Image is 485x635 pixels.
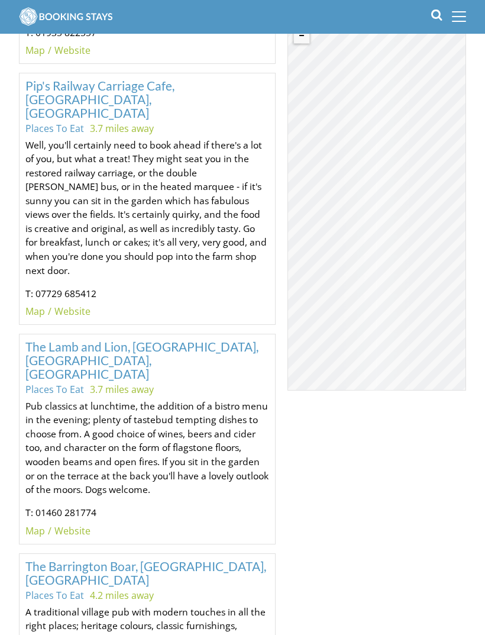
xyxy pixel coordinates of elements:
li: 3.7 miles away [90,121,154,136]
a: Places To Eat [25,122,84,135]
p: Well, you'll certainly need to book ahead if there's a lot of you, but what a treat! They might s... [25,138,269,278]
p: T: 01460 281774 [25,506,269,520]
button: Zoom out [294,28,309,43]
li: 3.7 miles away [90,382,154,397]
a: Map [25,305,45,318]
a: Places To Eat [25,383,84,396]
a: The Lamb and Lion, [GEOGRAPHIC_DATA], [GEOGRAPHIC_DATA], [GEOGRAPHIC_DATA] [25,339,258,381]
a: The Barrington Boar, [GEOGRAPHIC_DATA], [GEOGRAPHIC_DATA] [25,559,266,587]
img: BookingStays [19,5,114,28]
p: T: 07729 685412 [25,287,269,301]
p: Pub classics at lunchtime, the addition of a bistro menu in the evening; plenty of tastebud tempt... [25,399,269,497]
a: Pip's Railway Carriage Cafe, [GEOGRAPHIC_DATA], [GEOGRAPHIC_DATA] [25,78,174,120]
a: Places To Eat [25,589,84,602]
a: Map [25,524,45,537]
a: Website [54,305,90,318]
li: 4.2 miles away [90,588,154,602]
a: Map [25,44,45,57]
a: Website [54,524,90,537]
canvas: Map [288,7,465,390]
a: Website [54,44,90,57]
